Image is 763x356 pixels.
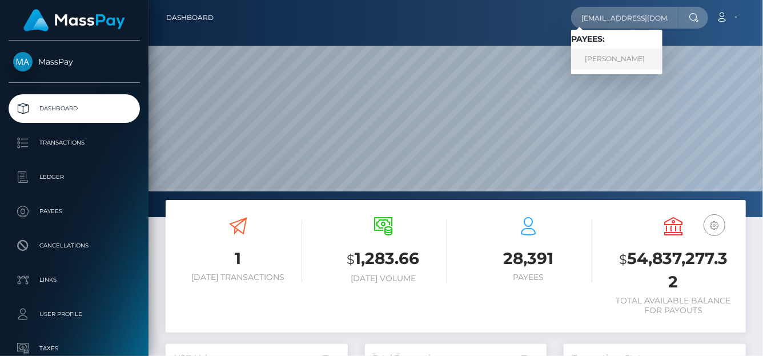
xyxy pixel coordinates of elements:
p: Dashboard [13,100,135,117]
h6: Payees: [571,34,662,44]
h3: 1,283.66 [319,247,447,271]
a: Transactions [9,129,140,157]
a: Cancellations [9,231,140,260]
p: Cancellations [13,237,135,254]
img: MassPay Logo [23,9,125,31]
h6: Payees [464,273,592,282]
small: $ [347,251,355,267]
h6: [DATE] Transactions [174,273,302,282]
a: [PERSON_NAME] [571,49,662,70]
h3: 1 [174,247,302,270]
h3: 28,391 [464,247,592,270]
h6: Total Available Balance for Payouts [609,296,737,315]
a: Links [9,266,140,294]
h3: 54,837,277.32 [609,247,737,293]
p: Transactions [13,134,135,151]
p: Ledger [13,169,135,186]
p: Links [13,271,135,289]
p: Payees [13,203,135,220]
input: Search... [571,7,678,29]
a: Payees [9,197,140,226]
a: Dashboard [166,6,214,30]
a: Ledger [9,163,140,191]
a: Dashboard [9,94,140,123]
a: User Profile [9,300,140,329]
p: User Profile [13,306,135,323]
img: MassPay [13,52,33,71]
span: MassPay [9,57,140,67]
h6: [DATE] Volume [319,274,447,283]
small: $ [619,251,627,267]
